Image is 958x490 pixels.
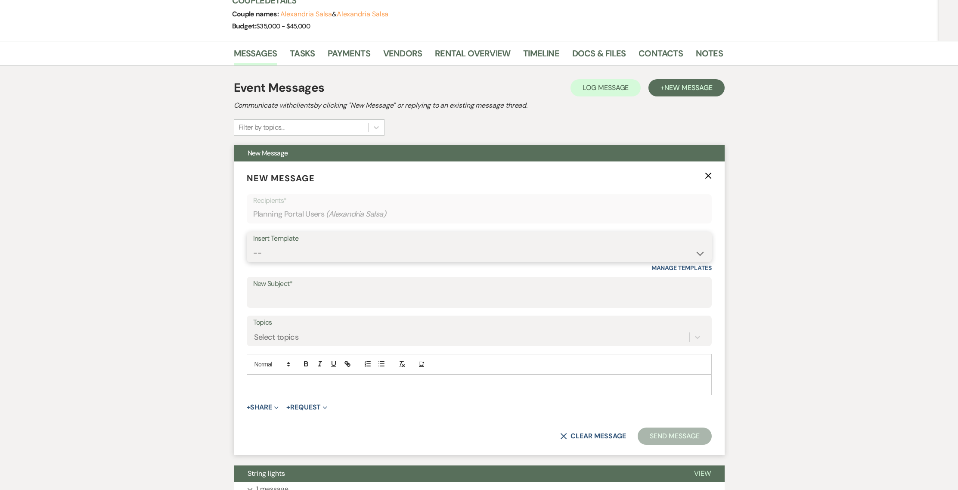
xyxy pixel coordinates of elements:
p: Recipients* [253,195,705,206]
button: View [680,465,725,482]
span: + [286,404,290,411]
button: Share [247,404,279,411]
div: Select topics [254,332,299,343]
span: New Message [664,83,712,92]
a: Docs & Files [572,47,626,65]
span: + [247,404,251,411]
a: Messages [234,47,277,65]
h2: Communicate with clients by clicking "New Message" or replying to an existing message thread. [234,100,725,111]
a: Timeline [523,47,559,65]
button: Request [286,404,327,411]
div: Planning Portal Users [253,206,705,223]
span: Couple names: [232,9,280,19]
a: Tasks [290,47,315,65]
span: $35,000 - $45,000 [256,22,310,31]
a: Vendors [383,47,422,65]
a: Contacts [639,47,683,65]
span: String lights [248,469,285,478]
a: Payments [328,47,370,65]
button: +New Message [648,79,724,96]
label: New Subject* [253,278,705,290]
button: Send Message [638,428,711,445]
span: New Message [247,173,315,184]
span: Budget: [232,22,257,31]
div: Filter by topics... [239,122,285,133]
div: Insert Template [253,233,705,245]
span: & [280,10,389,19]
span: New Message [248,149,288,158]
h1: Event Messages [234,79,325,97]
a: Notes [696,47,723,65]
a: Manage Templates [651,264,712,272]
button: Alexandria Salsa [337,11,389,18]
button: Clear message [560,433,626,440]
label: Topics [253,316,705,329]
button: String lights [234,465,680,482]
a: Rental Overview [435,47,510,65]
button: Log Message [570,79,641,96]
span: Log Message [583,83,629,92]
span: View [694,469,711,478]
span: ( Alexandria Salsa ) [326,208,387,220]
button: Alexandria Salsa [280,11,332,18]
